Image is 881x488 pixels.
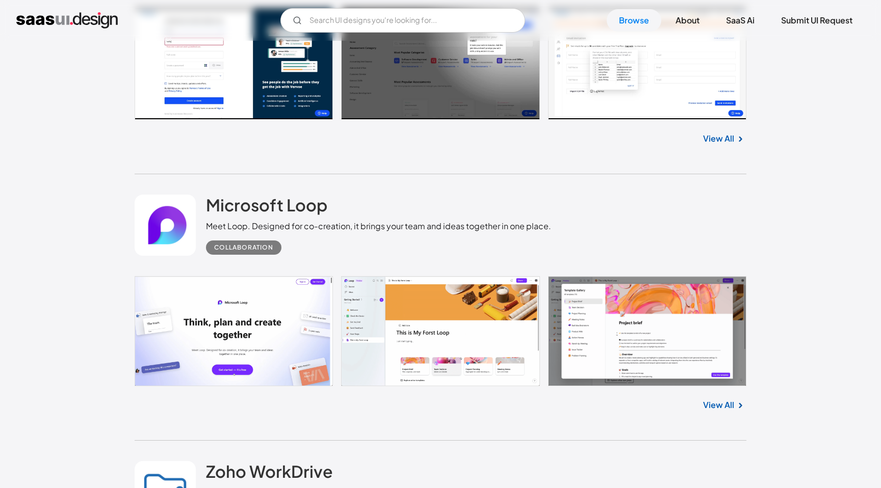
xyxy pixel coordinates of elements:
h2: Microsoft Loop [206,195,327,215]
a: About [663,9,712,32]
form: Email Form [280,8,525,33]
a: View All [703,399,734,411]
h2: Zoho WorkDrive [206,461,333,481]
a: View All [703,132,734,145]
a: SaaS Ai [714,9,767,32]
a: home [16,12,118,29]
a: Browse [607,9,661,32]
a: Microsoft Loop [206,195,327,220]
div: Collaboration [214,241,273,254]
a: Zoho WorkDrive [206,461,333,486]
input: Search UI designs you're looking for... [280,8,525,33]
a: Submit UI Request [769,9,865,32]
div: Meet Loop. Designed for co-creation, it brings your team and ideas together in one place. [206,220,551,232]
